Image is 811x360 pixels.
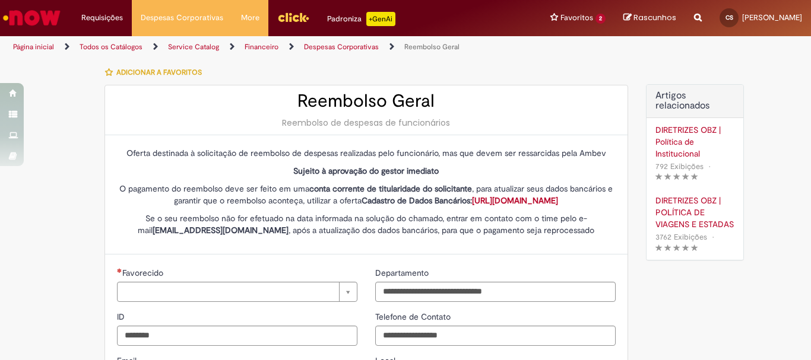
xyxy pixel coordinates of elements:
span: Telefone de Contato [375,311,453,322]
a: Service Catalog [168,42,219,52]
span: [PERSON_NAME] [742,12,802,23]
p: O pagamento do reembolso deve ser feito em uma , para atualizar seus dados bancários e garantir q... [117,183,616,206]
a: [URL][DOMAIN_NAME] [472,195,558,206]
span: Despesas Corporativas [141,12,223,24]
span: 3762 Exibições [655,232,707,242]
span: Requisições [81,12,123,24]
span: Departamento [375,267,431,278]
input: Departamento [375,282,616,302]
p: Oferta destinada à solicitação de reembolso de despesas realizadas pelo funcionário, mas que deve... [117,147,616,159]
span: Adicionar a Favoritos [116,68,202,77]
h2: Reembolso Geral [117,91,616,111]
a: Página inicial [13,42,54,52]
a: Limpar campo Favorecido [117,282,357,302]
span: CS [726,14,733,21]
strong: [EMAIL_ADDRESS][DOMAIN_NAME] [153,225,289,235]
span: Rascunhos [633,12,676,23]
span: • [706,158,713,174]
ul: Trilhas de página [9,36,532,58]
a: Todos os Catálogos [80,42,142,52]
strong: conta corrente de titularidade do solicitante [309,183,472,194]
span: ID [117,311,127,322]
div: Reembolso de despesas de funcionários [117,117,616,129]
button: Adicionar a Favoritos [104,60,208,85]
span: 792 Exibições [655,161,704,171]
input: ID [117,326,357,346]
div: Padroniza [327,12,395,26]
strong: Cadastro de Dados Bancários: [362,195,558,206]
a: Despesas Corporativas [304,42,379,52]
img: ServiceNow [1,6,62,30]
p: Se o seu reembolso não for efetuado na data informada na solução do chamado, entrar em contato co... [117,212,616,236]
span: Favoritos [560,12,593,24]
input: Telefone de Contato [375,326,616,346]
a: DIRETRIZES OBZ | POLÍTICA DE VIAGENS E ESTADAS [655,195,734,230]
span: 2 [595,14,606,24]
p: +GenAi [366,12,395,26]
span: Necessários [117,268,122,273]
span: Necessários - Favorecido [122,267,166,278]
img: click_logo_yellow_360x200.png [277,8,309,26]
h3: Artigos relacionados [655,91,734,111]
a: DIRETRIZES OBZ | Política de Institucional [655,124,734,160]
span: More [241,12,259,24]
a: Reembolso Geral [404,42,460,52]
span: • [709,229,717,245]
a: Financeiro [245,42,278,52]
a: Rascunhos [623,12,676,24]
strong: Sujeito à aprovação do gestor imediato [293,165,439,176]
